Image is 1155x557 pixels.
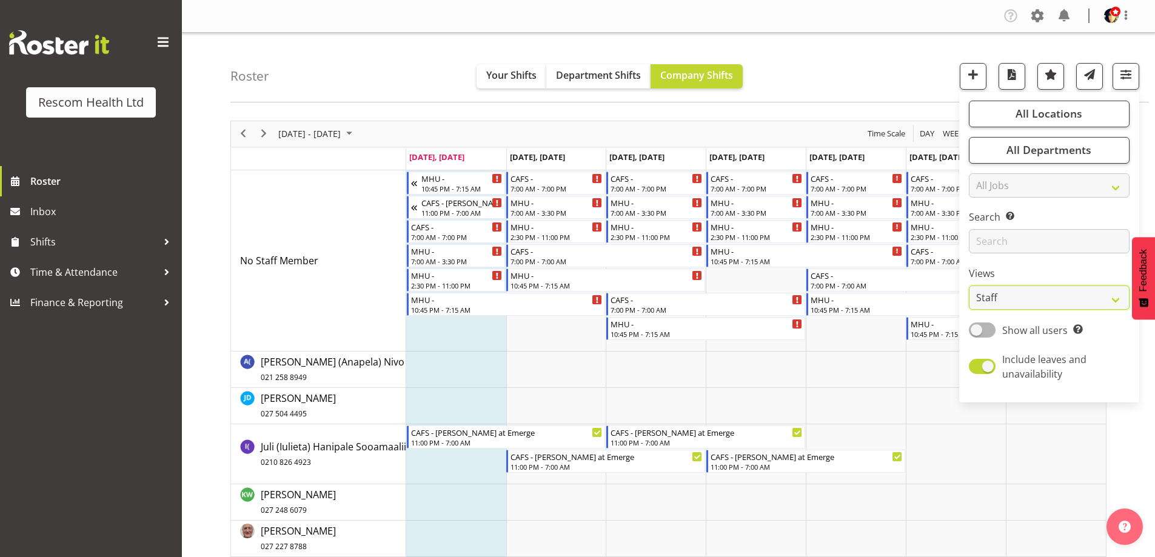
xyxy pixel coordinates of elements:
span: Feedback [1138,249,1149,292]
div: MHU - [911,318,1102,330]
button: Time Scale [866,126,908,141]
span: [DATE], [DATE] [809,152,865,162]
div: MHU - [711,196,802,208]
div: 10:45 PM - 7:15 AM [611,329,802,339]
div: MHU - [711,245,902,257]
button: Feedback - Show survey [1132,237,1155,319]
div: previous period [233,121,253,147]
span: Juli (Iulieta) Hanipale Sooamaalii [261,440,406,468]
div: 2:30 PM - 11:00 PM [711,232,802,242]
span: [PERSON_NAME] [261,392,336,419]
div: No Staff Member"s event - CAFS - Henny Wilson at Emerge - requested by Erin Begin From Sunday, Se... [407,196,506,219]
span: Inbox [30,202,176,221]
button: All Departments [969,137,1130,164]
span: 0210 826 4923 [261,457,311,467]
div: CAFS - [411,221,503,233]
div: No Staff Member"s event - MHU - Begin From Wednesday, October 1, 2025 at 10:45:00 PM GMT+13:00 En... [606,317,805,340]
span: 027 227 8788 [261,541,307,552]
div: 11:00 PM - 7:00 AM [511,462,702,472]
div: CAFS - [PERSON_NAME] at Emerge [411,426,603,438]
div: 2:30 PM - 11:00 PM [411,281,503,290]
button: Timeline Week [941,126,966,141]
td: Kaye Wishart resource [231,484,406,521]
div: MHU - [511,269,702,281]
button: Add a new shift [960,63,986,90]
div: 10:45 PM - 7:15 AM [811,305,1002,315]
div: No Staff Member"s event - MHU - Begin From Saturday, October 4, 2025 at 2:30:00 PM GMT+13:00 Ends... [906,220,1005,243]
div: 7:00 PM - 7:00 AM [511,256,702,266]
label: Search [969,210,1130,224]
span: No Staff Member [240,254,318,267]
div: Juli (Iulieta) Hanipale Sooamaalii"s event - CAFS - Lance at Emerge Begin From Thursday, October ... [706,450,905,473]
div: 2:30 PM - 11:00 PM [511,232,602,242]
div: MHU - [711,221,802,233]
td: No Staff Member resource [231,170,406,352]
div: 7:00 AM - 3:30 PM [711,208,802,218]
span: Time Scale [866,126,906,141]
div: No Staff Member"s event - MHU - Begin From Friday, October 3, 2025 at 7:00:00 AM GMT+13:00 Ends A... [806,196,905,219]
div: CAFS - [PERSON_NAME] at Emerge [711,450,902,462]
a: [PERSON_NAME]027 504 4495 [261,391,336,420]
div: CAFS - [711,172,802,184]
div: No Staff Member"s event - MHU - Begin From Monday, September 29, 2025 at 2:30:00 PM GMT+13:00 End... [407,268,506,292]
div: 7:00 AM - 7:00 PM [411,232,503,242]
div: 7:00 PM - 7:00 AM [811,281,1002,290]
span: Finance & Reporting [30,293,158,312]
div: 10:45 PM - 7:15 AM [511,281,702,290]
div: No Staff Member"s event - MHU - Begin From Tuesday, September 30, 2025 at 2:30:00 PM GMT+13:00 En... [506,220,605,243]
span: Department Shifts [556,68,641,82]
div: 2:30 PM - 11:00 PM [811,232,902,242]
div: CAFS - [811,269,1002,281]
div: 7:00 AM - 7:00 PM [811,184,902,193]
div: 2:30 PM - 11:00 PM [911,232,1002,242]
div: No Staff Member"s event - CAFS - Begin From Saturday, October 4, 2025 at 7:00:00 PM GMT+13:00 End... [906,244,1105,267]
div: Rescom Health Ltd [38,93,144,112]
div: No Staff Member"s event - CAFS - Begin From Tuesday, September 30, 2025 at 7:00:00 AM GMT+13:00 E... [506,172,605,195]
div: next period [253,121,274,147]
button: Filter Shifts [1113,63,1139,90]
div: 10:45 PM - 7:15 AM [421,184,503,193]
span: Shifts [30,233,158,251]
a: [PERSON_NAME]027 227 8788 [261,524,336,553]
div: No Staff Member"s event - MHU - Begin From Wednesday, October 1, 2025 at 7:00:00 AM GMT+13:00 End... [606,196,705,219]
td: Ana (Anapela) Nivo resource [231,352,406,388]
div: 2:30 PM - 11:00 PM [611,232,702,242]
td: Juli (Iulieta) Hanipale Sooamaalii resource [231,424,406,484]
span: [DATE], [DATE] [510,152,565,162]
button: September 2025 [276,126,358,141]
div: MHU - [411,269,503,281]
a: No Staff Member [240,253,318,268]
div: MHU - [411,293,603,305]
td: Kenneth Tunnicliff resource [231,521,406,557]
button: Department Shifts [546,64,651,88]
h4: Roster [230,69,269,83]
a: [PERSON_NAME] (Anapela) Nivo021 258 8949 [261,355,404,384]
div: No Staff Member"s event - MHU - Begin From Saturday, October 4, 2025 at 10:45:00 PM GMT+13:00 End... [906,317,1105,340]
div: 7:00 AM - 7:00 PM [911,184,1002,193]
span: Week [942,126,965,141]
span: [PERSON_NAME] [261,488,336,516]
img: help-xxl-2.png [1119,521,1131,533]
div: No Staff Member"s event - MHU - Begin From Tuesday, September 30, 2025 at 10:45:00 PM GMT+13:00 E... [506,268,705,292]
div: CAFS - [611,293,802,305]
div: No Staff Member"s event - CAFS - Begin From Friday, October 3, 2025 at 7:00:00 AM GMT+13:00 Ends ... [806,172,905,195]
div: Juli (Iulieta) Hanipale Sooamaalii"s event - CAFS - Lance at Emerge Begin From Tuesday, September... [506,450,705,473]
span: 027 248 6079 [261,505,307,515]
div: No Staff Member"s event - MHU - Begin From Saturday, October 4, 2025 at 7:00:00 AM GMT+13:00 Ends... [906,196,1005,219]
span: 021 258 8949 [261,372,307,382]
span: All Locations [1016,106,1082,121]
div: 7:00 AM - 7:00 PM [711,184,802,193]
a: Juli (Iulieta) Hanipale Sooamaalii0210 826 4923 [261,439,406,469]
span: Time & Attendance [30,263,158,281]
img: Rosterit website logo [9,30,109,55]
span: Show all users [1002,324,1068,337]
span: [PERSON_NAME] (Anapela) Nivo [261,355,404,383]
div: CAFS - [811,172,902,184]
span: [PERSON_NAME] [261,524,336,552]
div: 11:00 PM - 7:00 AM [421,208,503,218]
div: No Staff Member"s event - MHU - Begin From Sunday, September 28, 2025 at 10:45:00 PM GMT+13:00 En... [407,172,506,195]
div: MHU - [411,245,503,257]
div: No Staff Member"s event - CAFS - Begin From Tuesday, September 30, 2025 at 7:00:00 PM GMT+13:00 E... [506,244,705,267]
div: CAFS - [911,172,1002,184]
div: CAFS - [511,245,702,257]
